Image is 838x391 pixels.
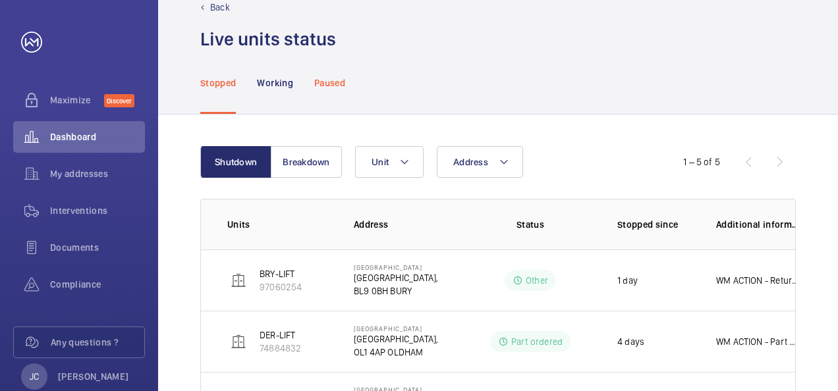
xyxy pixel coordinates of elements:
[474,218,587,231] p: Status
[511,335,563,348] p: Part ordered
[372,157,389,167] span: Unit
[231,273,246,288] img: elevator.svg
[50,93,104,107] span: Maximize
[50,130,145,143] span: Dashboard
[200,27,336,51] h1: Live units status
[716,218,800,231] p: Additional information
[354,218,464,231] p: Address
[227,218,333,231] p: Units
[50,167,145,180] span: My addresses
[260,280,302,294] p: 97060254
[257,76,293,90] p: Working
[260,328,301,342] p: DER-LIFT
[437,146,523,178] button: Address
[526,274,548,287] p: Other
[354,346,438,359] p: OL1 4AP OLDHAM
[104,94,134,107] span: Discover
[50,278,145,291] span: Compliance
[51,336,144,349] span: Any questions ?
[354,332,438,346] p: [GEOGRAPHIC_DATA],
[200,146,271,178] button: Shutdown
[354,271,438,284] p: [GEOGRAPHIC_DATA],
[30,370,39,383] p: JC
[617,274,638,287] p: 1 day
[314,76,345,90] p: Paused
[260,342,301,355] p: 74884832
[355,146,424,178] button: Unit
[354,325,438,332] p: [GEOGRAPHIC_DATA]
[354,284,438,298] p: BL9 0BH BURY
[200,76,236,90] p: Stopped
[260,267,302,280] p: BRY-LIFT
[716,274,800,287] p: WM ACTION - Return visit required. Waiting for water to clear to assess damage [DATE]
[453,157,488,167] span: Address
[210,1,230,14] p: Back
[50,204,145,217] span: Interventions
[716,335,800,348] p: WM ACTION - Part Ordered. Lead time 3-4 weeks [DATE]
[231,334,246,350] img: elevator.svg
[617,218,695,231] p: Stopped since
[50,241,145,254] span: Documents
[58,370,129,383] p: [PERSON_NAME]
[271,146,342,178] button: Breakdown
[683,155,720,169] div: 1 – 5 of 5
[354,263,438,271] p: [GEOGRAPHIC_DATA]
[617,335,644,348] p: 4 days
